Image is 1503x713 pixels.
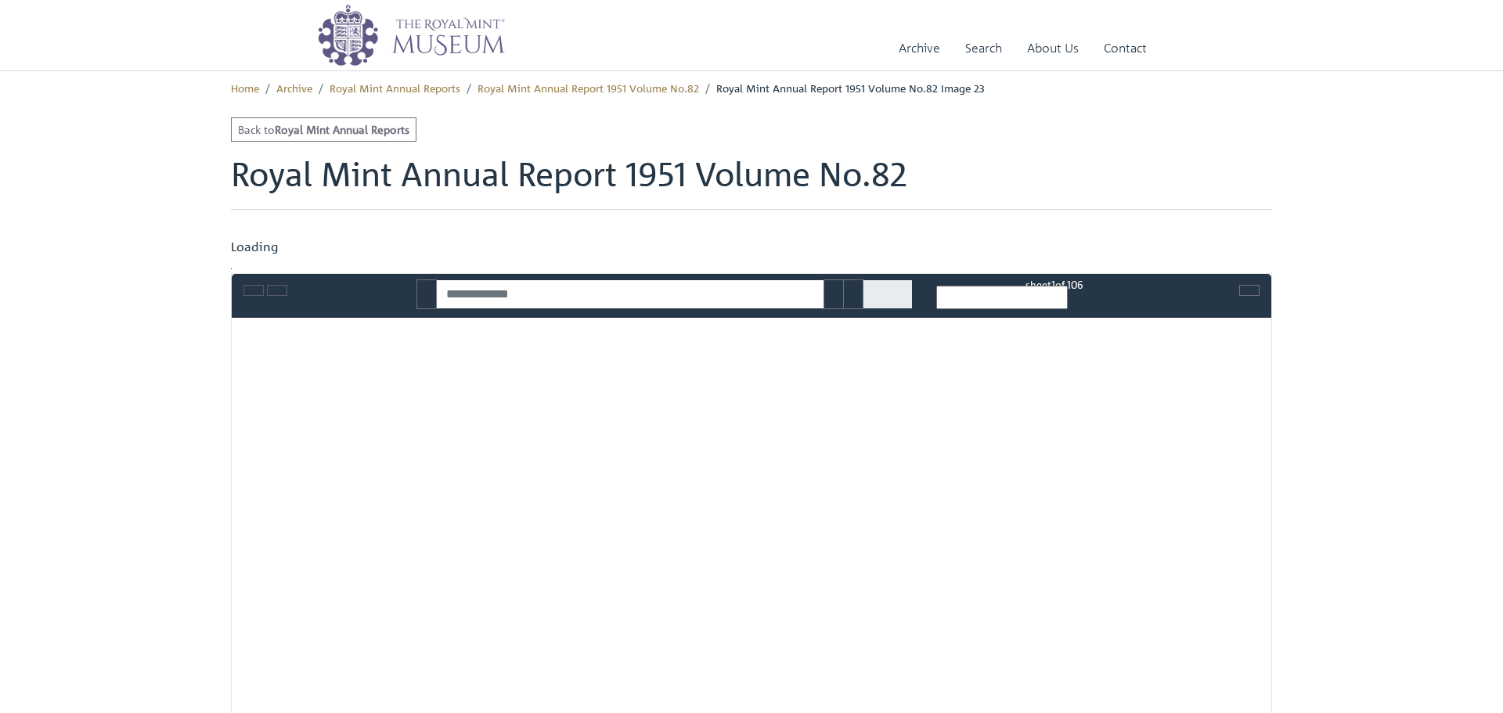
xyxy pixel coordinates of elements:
[716,81,985,95] span: Royal Mint Annual Report 1951 Volume No.82 Image 23
[243,285,264,296] button: Toggle text selection (Alt+T)
[317,4,505,67] img: logo_wide.png
[478,81,699,95] a: Royal Mint Annual Report 1951 Volume No.82
[231,81,259,95] a: Home
[276,81,312,95] a: Archive
[843,279,863,309] button: Next Match
[1239,285,1260,296] button: Full screen mode
[899,26,940,70] a: Archive
[231,237,1272,256] p: Loading
[275,122,409,136] strong: Royal Mint Annual Reports
[965,26,1002,70] a: Search
[436,279,824,309] input: Search for
[330,81,460,95] a: Royal Mint Annual Reports
[267,285,287,296] button: Open transcription window
[1104,26,1147,70] a: Contact
[936,277,1173,292] div: sheet of 106
[416,279,437,309] button: Search
[1027,26,1079,70] a: About Us
[231,154,1272,209] h1: Royal Mint Annual Report 1951 Volume No.82
[824,279,844,309] button: Previous Match
[1051,278,1055,291] span: 1
[231,117,416,142] a: Back toRoyal Mint Annual Reports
